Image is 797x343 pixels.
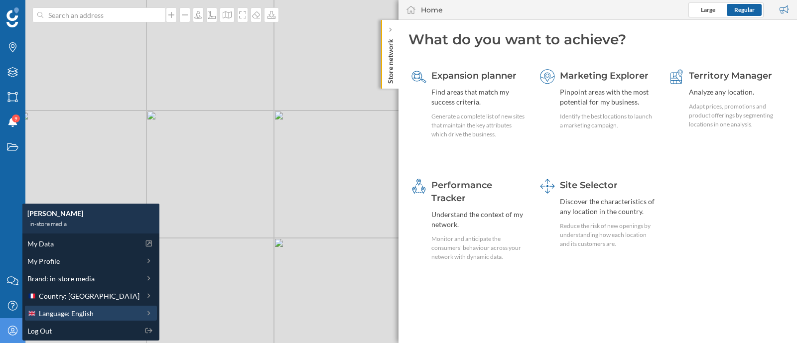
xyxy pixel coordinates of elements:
[421,5,443,15] div: Home
[6,7,19,27] img: Geoblink Logo
[560,70,649,81] span: Marketing Explorer
[386,35,396,84] p: Store network
[689,87,784,97] div: Analyze any location.
[669,69,684,84] img: territory-manager.svg
[560,112,655,130] div: Identify the best locations to launch a marketing campaign.
[431,112,527,139] div: Generate a complete list of new sites that maintain the key attributes which drive the business.
[14,114,17,123] span: 9
[39,308,94,319] span: Language: English
[27,219,154,229] div: in-store media
[39,291,139,301] span: Country: [GEOGRAPHIC_DATA]
[560,180,618,191] span: Site Selector
[689,70,772,81] span: Territory Manager
[540,179,555,194] img: dashboards-manager.svg
[431,210,527,229] div: Understand the context of my network.
[431,234,527,261] div: Monitor and anticipate the consumers' behaviour across your network with dynamic data.
[27,209,154,219] div: [PERSON_NAME]
[560,197,655,217] div: Discover the characteristics of any location in the country.
[27,238,54,249] span: My Data
[540,69,555,84] img: explorer.svg
[560,87,655,107] div: Pinpoint areas with the most potential for my business.
[689,102,784,129] div: Adapt prices, promotions and product offerings by segmenting locations in one analysis.
[701,6,715,13] span: Large
[431,180,492,204] span: Performance Tracker
[27,273,95,284] span: Brand: in-store media
[560,222,655,248] div: Reduce the risk of new openings by understanding how each location and its customers are.
[734,6,755,13] span: Regular
[411,69,426,84] img: search-areas.svg
[411,179,426,194] img: monitoring-360.svg
[431,70,517,81] span: Expansion planner
[27,326,52,336] span: Log Out
[431,87,527,107] div: Find areas that match my success criteria.
[27,256,60,266] span: My Profile
[16,7,64,16] span: Assistance
[408,30,787,49] div: What do you want to achieve?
